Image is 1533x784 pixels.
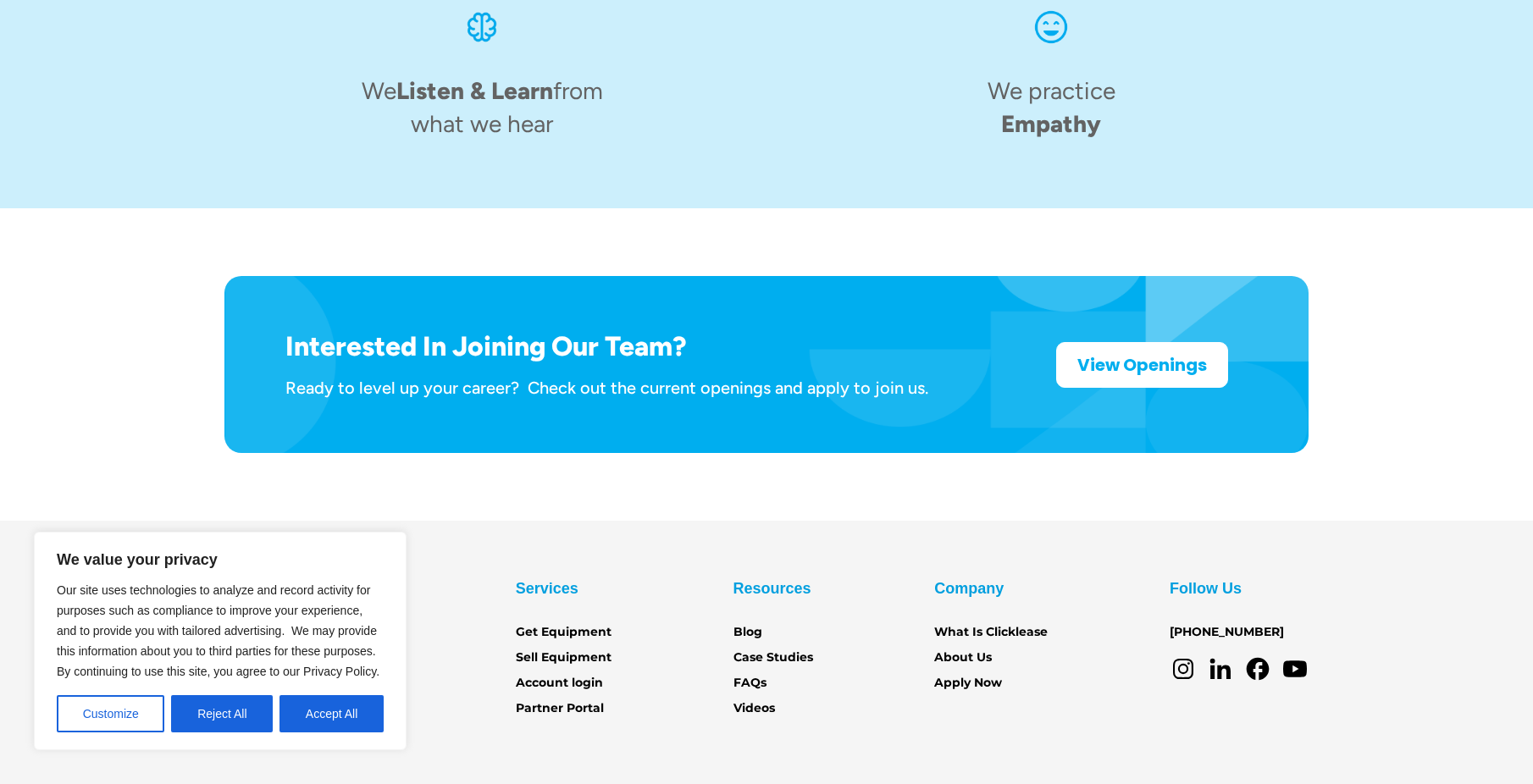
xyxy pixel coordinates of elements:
[733,674,766,693] a: FAQs
[1170,575,1242,602] div: Follow Us
[516,649,612,667] a: Sell Equipment
[516,699,604,718] a: Partner Portal
[462,7,502,47] img: An icon of a brain
[733,623,762,642] a: Blog
[733,575,811,602] div: Resources
[934,674,1002,693] a: Apply Now
[1077,353,1207,377] strong: View Openings
[285,330,928,362] h1: Interested In Joining Our Team?
[34,532,407,750] div: We value your privacy
[733,699,775,718] a: Videos
[934,623,1048,642] a: What Is Clicklease
[356,75,608,141] h4: We from what we hear
[1170,623,1284,642] a: [PHONE_NUMBER]
[988,75,1115,141] h4: We practice
[733,649,813,667] a: Case Studies
[171,695,273,732] button: Reject All
[57,583,379,678] span: Our site uses technologies to analyze and record activity for purposes such as compliance to impr...
[279,695,384,732] button: Accept All
[285,377,928,399] div: Ready to level up your career? Check out the current openings and apply to join us.
[396,76,553,105] span: Listen & Learn
[1031,7,1071,47] img: Smiling face icon
[934,649,992,667] a: About Us
[1001,109,1101,138] span: Empathy
[516,623,612,642] a: Get Equipment
[934,575,1004,602] div: Company
[57,695,164,732] button: Customize
[516,575,578,602] div: Services
[1056,342,1228,388] a: View Openings
[57,549,384,570] p: We value your privacy
[516,674,603,693] a: Account login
